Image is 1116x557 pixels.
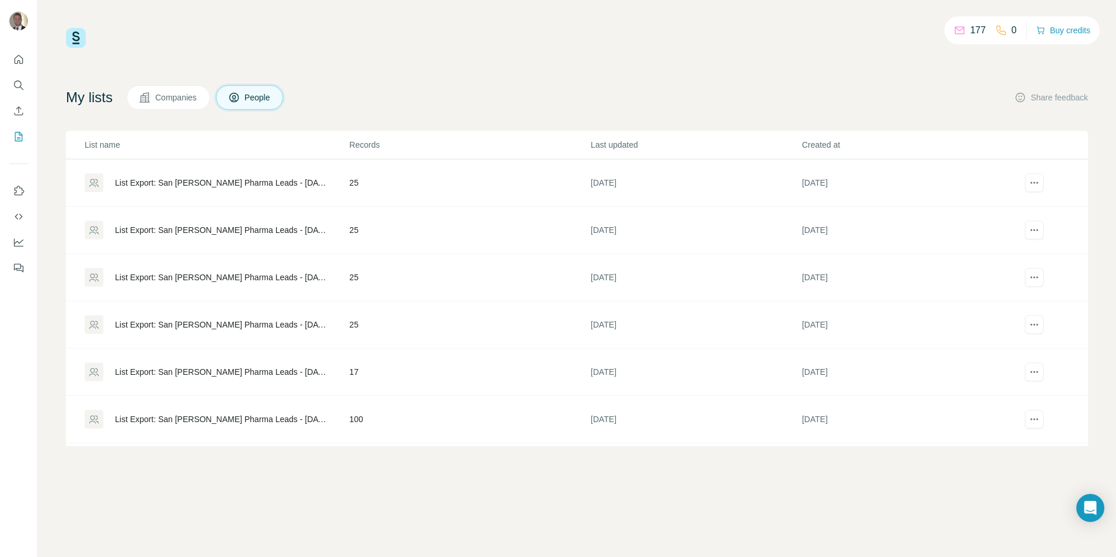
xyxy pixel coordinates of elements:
[245,92,271,103] span: People
[801,396,1013,443] td: [DATE]
[591,139,801,151] p: Last updated
[9,180,28,201] button: Use Surfe on LinkedIn
[115,271,330,283] div: List Export: San [PERSON_NAME] Pharma Leads - [DATE] 02:12
[801,443,1013,490] td: [DATE]
[9,12,28,30] img: Avatar
[155,92,198,103] span: Companies
[9,49,28,70] button: Quick start
[349,443,591,490] td: 3
[349,254,591,301] td: 25
[1025,268,1044,287] button: actions
[1014,92,1088,103] button: Share feedback
[801,159,1013,207] td: [DATE]
[9,100,28,121] button: Enrich CSV
[349,396,591,443] td: 100
[1025,173,1044,192] button: actions
[1076,494,1104,522] div: Open Intercom Messenger
[1025,315,1044,334] button: actions
[115,366,330,378] div: List Export: San [PERSON_NAME] Pharma Leads - [DATE] 01:56
[801,207,1013,254] td: [DATE]
[590,207,801,254] td: [DATE]
[1025,410,1044,429] button: actions
[590,349,801,396] td: [DATE]
[349,349,591,396] td: 17
[9,232,28,253] button: Dashboard
[115,224,330,236] div: List Export: San [PERSON_NAME] Pharma Leads - [DATE] 02:13
[1036,22,1090,39] button: Buy credits
[590,159,801,207] td: [DATE]
[590,396,801,443] td: [DATE]
[349,301,591,349] td: 25
[590,443,801,490] td: [DATE]
[801,301,1013,349] td: [DATE]
[349,159,591,207] td: 25
[349,207,591,254] td: 25
[802,139,1012,151] p: Created at
[115,413,330,425] div: List Export: San [PERSON_NAME] Pharma Leads - [DATE] 16:30
[9,206,28,227] button: Use Surfe API
[1025,363,1044,381] button: actions
[801,254,1013,301] td: [DATE]
[590,301,801,349] td: [DATE]
[115,177,330,189] div: List Export: San [PERSON_NAME] Pharma Leads - [DATE] 02:17
[1012,23,1017,37] p: 0
[801,349,1013,396] td: [DATE]
[85,139,348,151] p: List name
[115,319,330,330] div: List Export: San [PERSON_NAME] Pharma Leads - [DATE] 01:57
[9,126,28,147] button: My lists
[9,75,28,96] button: Search
[66,88,113,107] h4: My lists
[66,28,86,48] img: Surfe Logo
[1025,221,1044,239] button: actions
[590,254,801,301] td: [DATE]
[350,139,590,151] p: Records
[9,257,28,278] button: Feedback
[970,23,986,37] p: 177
